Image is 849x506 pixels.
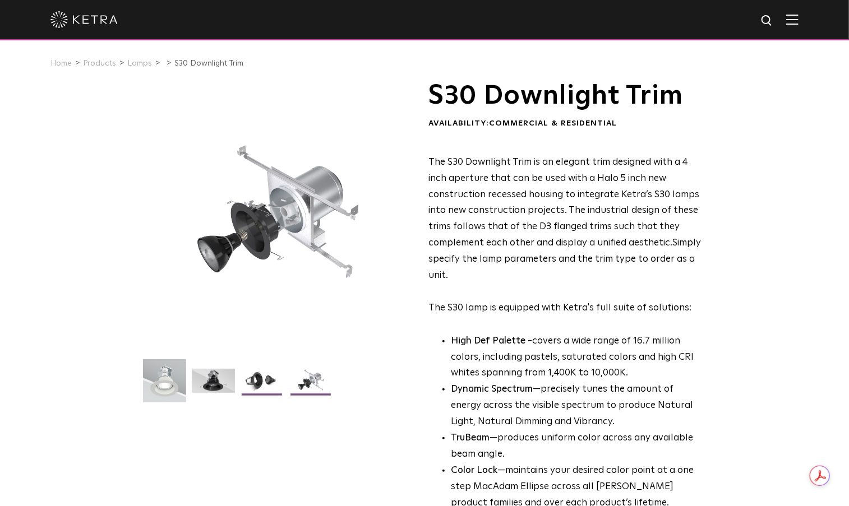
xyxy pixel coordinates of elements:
[289,369,333,401] img: S30 Halo Downlight_Exploded_Black
[451,382,702,430] li: —precisely tunes the amount of energy across the visible spectrum to produce Natural Light, Natur...
[428,157,699,248] span: The S30 Downlight Trim is an elegant trim designed with a 4 inch aperture that can be used with a...
[489,119,617,127] span: Commercial & Residential
[241,369,284,401] img: S30 Halo Downlight_Table Top_Black
[174,59,243,67] a: S30 Downlight Trim
[428,238,701,280] span: Simply specify the lamp parameters and the trim type to order as a unit.​
[451,466,497,475] strong: Color Lock
[428,118,702,129] div: Availability:
[451,384,533,394] strong: Dynamic Spectrum
[786,14,799,25] img: Hamburger%20Nav.svg
[83,59,116,67] a: Products
[127,59,152,67] a: Lamps
[143,359,186,411] img: S30-DownlightTrim-2021-Web-Square
[760,14,774,28] img: search icon
[451,430,702,463] li: —produces uniform color across any available beam angle.
[451,333,702,382] p: covers a wide range of 16.7 million colors, including pastels, saturated colors and high CRI whit...
[428,82,702,110] h1: S30 Downlight Trim
[50,11,118,28] img: ketra-logo-2019-white
[192,369,235,401] img: S30 Halo Downlight_Hero_Black_Gradient
[451,336,532,346] strong: High Def Palette -
[451,433,490,443] strong: TruBeam
[50,59,72,67] a: Home
[428,155,702,317] p: The S30 lamp is equipped with Ketra's full suite of solutions:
